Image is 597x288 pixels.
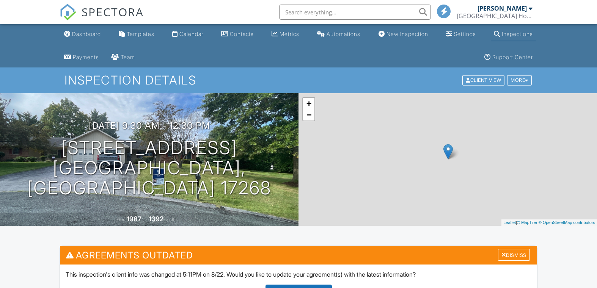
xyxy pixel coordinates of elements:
div: Dismiss [498,249,530,261]
div: South Central PA Home Inspection Co. Inc. [457,12,533,20]
div: Calendar [179,31,203,37]
a: Settings [443,27,479,41]
h1: [STREET_ADDRESS] [GEOGRAPHIC_DATA], [GEOGRAPHIC_DATA] 17268 [12,138,286,198]
div: [PERSON_NAME] [478,5,527,12]
div: Payments [73,54,99,60]
h3: Agreements Outdated [60,246,537,265]
a: Automations (Basic) [314,27,363,41]
div: Support Center [492,54,533,60]
div: Dashboard [72,31,101,37]
div: 1392 [149,215,163,223]
a: Inspections [491,27,536,41]
div: Metrics [280,31,299,37]
span: Built [117,217,126,222]
div: Settings [454,31,476,37]
div: Inspections [502,31,533,37]
span: SPECTORA [82,4,144,20]
a: Zoom in [303,98,314,109]
div: More [507,75,532,86]
a: © OpenStreetMap contributors [539,220,595,225]
h3: [DATE] 9:30 am - 12:30 pm [89,121,210,131]
a: Team [108,50,138,64]
div: Contacts [230,31,254,37]
a: Payments [61,50,102,64]
div: Automations [327,31,360,37]
a: © MapTiler [517,220,537,225]
div: 1987 [127,215,141,223]
a: Templates [116,27,157,41]
a: SPECTORA [60,10,144,26]
h1: Inspection Details [64,74,533,87]
span: sq. ft. [165,217,175,222]
a: New Inspection [375,27,431,41]
a: Client View [462,77,506,83]
img: The Best Home Inspection Software - Spectora [60,4,76,20]
a: Contacts [218,27,257,41]
div: Templates [127,31,154,37]
a: Leaflet [503,220,516,225]
div: | [501,219,597,226]
input: Search everything... [279,5,431,20]
div: Client View [462,75,504,86]
a: Calendar [169,27,206,41]
div: New Inspection [386,31,428,37]
a: Dashboard [61,27,104,41]
div: Team [121,54,135,60]
a: Metrics [269,27,302,41]
a: Zoom out [303,109,314,121]
a: Support Center [481,50,536,64]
